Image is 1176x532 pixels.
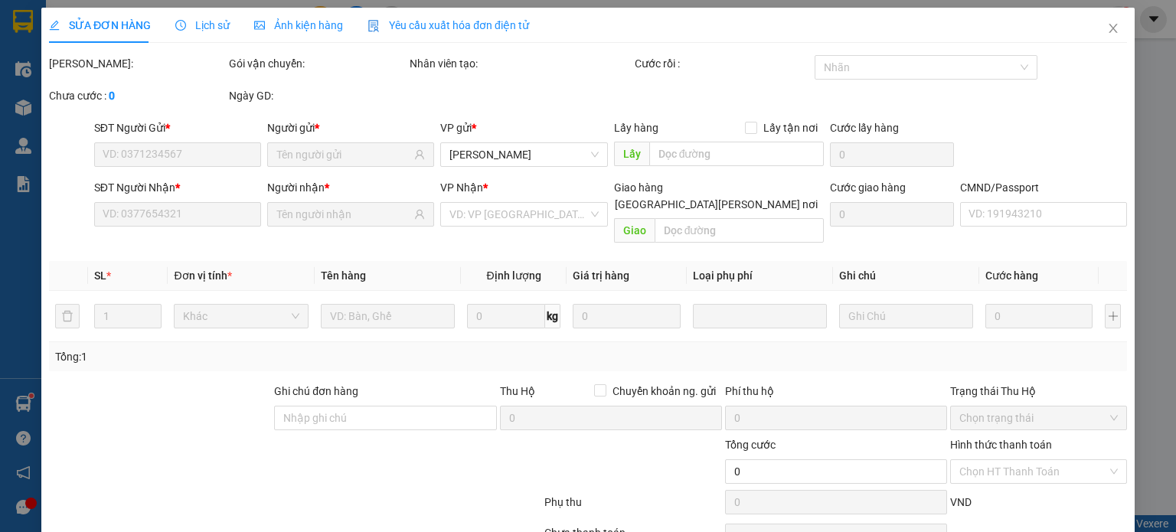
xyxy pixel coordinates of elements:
div: Tổng: 1 [55,348,455,365]
div: Phí thu hộ [725,383,947,406]
span: Thu Hộ [499,385,534,397]
span: SL [94,269,106,282]
button: Close [1092,8,1135,51]
b: 0 [109,90,115,102]
span: close [1107,22,1119,34]
span: Cước hàng [985,269,1038,282]
span: Yêu cầu xuất hóa đơn điện tử [367,19,529,31]
span: clock-circle [175,20,186,31]
span: Tổng cước [725,439,776,451]
span: Ảnh kiện hàng [254,19,343,31]
span: user [414,149,425,160]
div: Người nhận [267,179,434,196]
span: Chọn trạng thái [959,406,1118,429]
span: Lấy [613,142,648,166]
span: picture [254,20,265,31]
div: VP gửi [440,119,607,136]
span: Giao hàng [613,181,662,194]
span: Giao [613,218,654,243]
span: Lấy tận nơi [757,119,824,136]
div: Chưa cước : [49,87,226,104]
span: Chuyển khoản ng. gửi [606,383,722,400]
img: icon [367,20,380,32]
span: edit [49,20,60,31]
div: CMND/Passport [960,179,1127,196]
span: Tên hàng [320,269,365,282]
div: Ngày GD: [229,87,406,104]
input: Cước lấy hàng [830,142,954,167]
input: Tên người gửi [276,146,411,163]
label: Cước lấy hàng [830,122,899,134]
span: Lịch sử [175,19,230,31]
div: SĐT Người Gửi [94,119,261,136]
span: VP Hoàng Văn Thụ [449,143,598,166]
div: Phụ thu [543,494,723,521]
input: Dọc đường [648,142,824,166]
div: SĐT Người Nhận [94,179,261,196]
span: Định lượng [486,269,541,282]
input: Dọc đường [654,218,824,243]
input: Tên người nhận [276,206,411,223]
label: Hình thức thanh toán [950,439,1052,451]
span: Đơn vị tính [174,269,231,282]
span: Giá trị hàng [573,269,629,282]
label: Cước giao hàng [830,181,906,194]
button: delete [55,304,80,328]
button: plus [1105,304,1121,328]
div: Gói vận chuyển: [229,55,406,72]
input: 0 [985,304,1093,328]
span: VND [950,496,972,508]
input: Ghi Chú [839,304,973,328]
div: Trạng thái Thu Hộ [950,383,1127,400]
input: VD: Bàn, Ghế [320,304,454,328]
span: user [414,209,425,220]
span: VP Nhận [440,181,483,194]
th: Loại phụ phí [687,261,833,291]
span: kg [545,304,560,328]
input: 0 [573,304,680,328]
span: Lấy hàng [613,122,658,134]
th: Ghi chú [833,261,979,291]
span: SỬA ĐƠN HÀNG [49,19,151,31]
span: [GEOGRAPHIC_DATA][PERSON_NAME] nơi [609,196,824,213]
input: Cước giao hàng [830,202,954,227]
div: Cước rồi : [635,55,812,72]
div: [PERSON_NAME]: [49,55,226,72]
div: Người gửi [267,119,434,136]
div: Nhân viên tạo: [410,55,632,72]
label: Ghi chú đơn hàng [274,385,358,397]
span: Khác [183,305,299,328]
input: Ghi chú đơn hàng [274,406,496,430]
